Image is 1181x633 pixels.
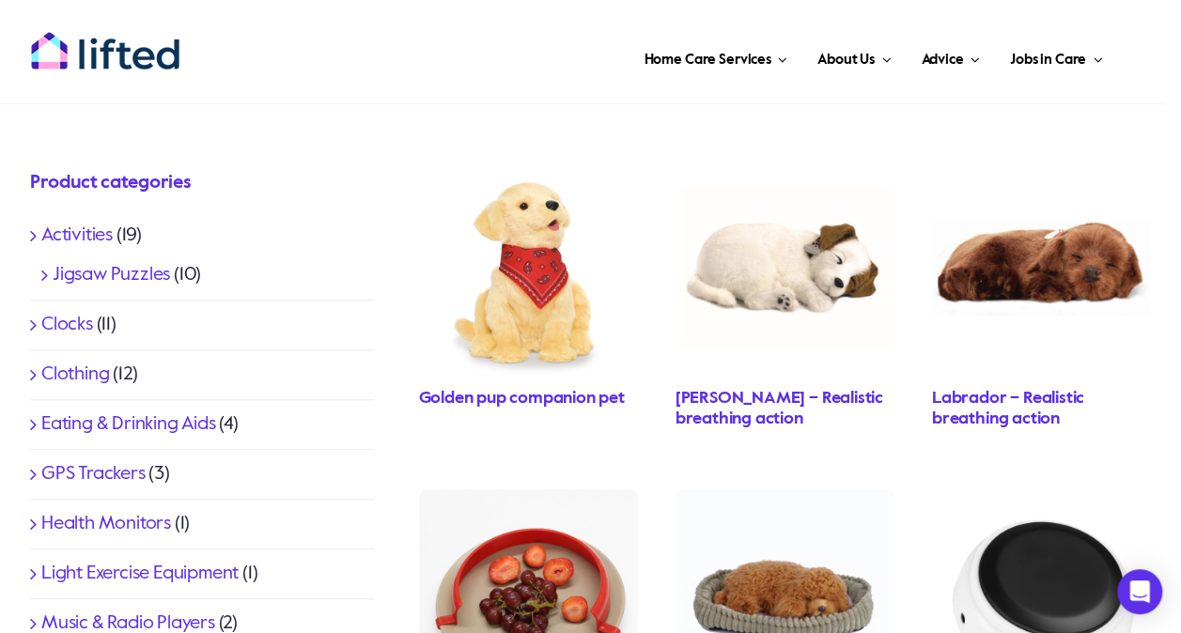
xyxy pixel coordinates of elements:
span: (4) [219,415,238,434]
a: Eating & Drinking Aids [41,415,216,434]
nav: Main Menu [218,28,1108,85]
span: Advice [921,45,963,75]
a: Golden pup companion pet [419,390,625,407]
span: (19) [117,226,142,245]
a: GPS Trackers [41,465,146,484]
a: Jigsaw Puzzles [53,266,170,285]
a: About Us [812,28,896,85]
a: Music & Radio Players [41,614,215,633]
a: Goldenpup1Storyandsons_1152x1152 [419,159,638,178]
a: Labrador – Realistic breathing action [932,390,1084,427]
a: ChocLab1Storyandsons_1152x1152 [932,159,1151,178]
a: Jackrussell1_1152x1152 [676,159,894,178]
span: (1) [242,564,257,583]
span: Jobs in Care [1010,45,1086,75]
span: (1) [175,515,190,533]
a: Light Exercise Equipment [41,564,239,583]
span: About Us [817,45,875,75]
a: Activities [41,226,113,245]
span: Home Care Services [644,45,770,75]
a: Jobs in Care [1004,28,1109,85]
a: Home Care Services [638,28,793,85]
span: (2) [219,614,238,633]
span: (3) [148,465,169,484]
h4: Product categories [30,170,374,196]
a: TDRC100Storyandsons_1152x1152 [932,489,1151,508]
a: Toypoodle_1152x1152 [676,489,894,508]
a: Advice [915,28,985,85]
span: (10) [174,266,201,285]
div: Open Intercom Messenger [1117,569,1162,614]
a: [PERSON_NAME] – Realistic breathing action [676,390,883,427]
a: Clocks [41,316,93,334]
span: (12) [113,365,137,384]
a: Health Monitors [41,515,171,533]
span: (11) [97,316,117,334]
a: Platesurroundred1Stopyandsons_1152x1152 [419,489,638,508]
a: Clothing [41,365,109,384]
a: lifted-logo [30,31,180,50]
